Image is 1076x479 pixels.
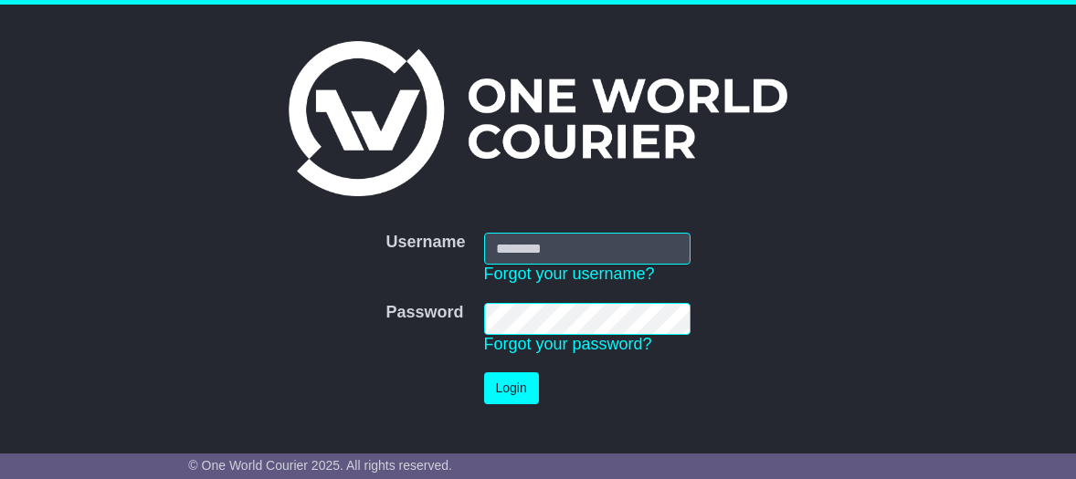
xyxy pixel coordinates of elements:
[289,41,787,196] img: One World
[385,303,463,323] label: Password
[484,265,655,283] a: Forgot your username?
[484,372,539,404] button: Login
[385,233,465,253] label: Username
[188,458,452,473] span: © One World Courier 2025. All rights reserved.
[484,335,652,353] a: Forgot your password?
